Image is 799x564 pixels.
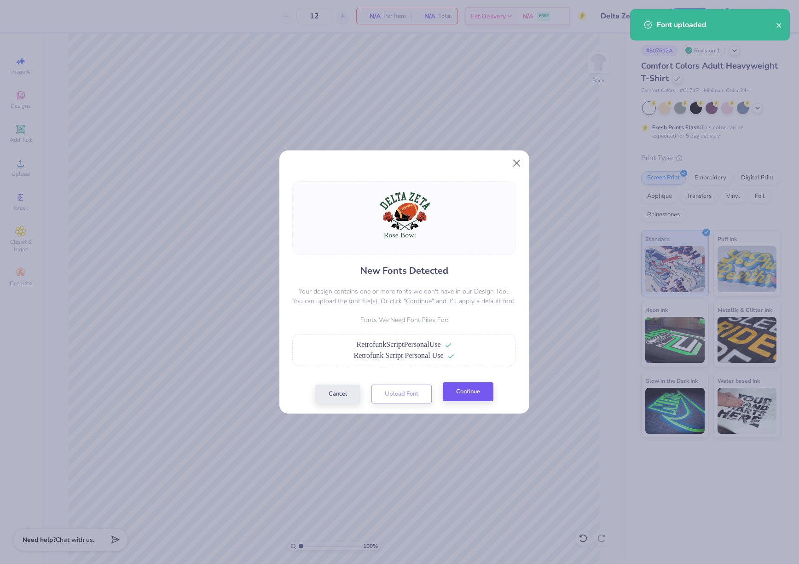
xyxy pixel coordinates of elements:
p: Fonts We Need Font Files For: [292,315,516,325]
p: Your design contains one or more fonts we don't have in our Design Tool. You can upload the font ... [292,287,516,306]
span: RetrofunkScriptPersonalUse [356,340,440,348]
span: Retrofunk Script Personal Use [353,351,443,359]
button: Continue [443,382,493,401]
button: Close [508,154,525,172]
h4: New Fonts Detected [360,264,448,277]
div: Font uploaded [657,19,776,30]
button: Cancel [315,385,360,403]
button: close [776,19,782,30]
